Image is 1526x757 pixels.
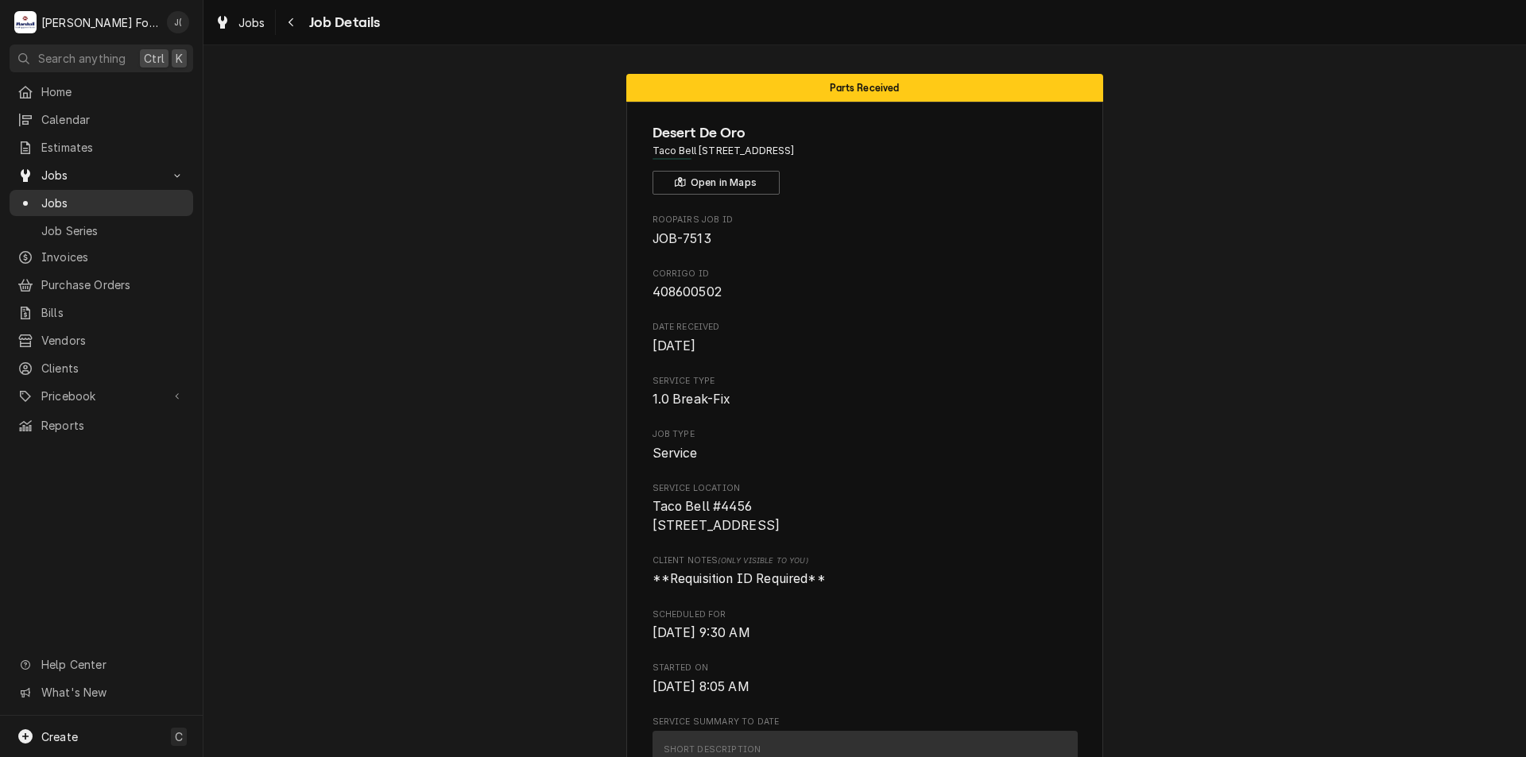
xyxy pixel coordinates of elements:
[10,134,193,160] a: Estimates
[10,244,193,270] a: Invoices
[653,608,1078,621] span: Scheduled For
[41,332,185,349] span: Vendors
[10,79,193,105] a: Home
[41,684,184,701] span: What's New
[10,218,193,244] a: Job Series
[830,83,899,93] span: Parts Received
[238,14,265,31] span: Jobs
[664,743,761,756] div: Short Description
[653,214,1078,226] span: Roopairs Job ID
[41,167,161,183] span: Jobs
[653,375,1078,388] span: Service Type
[10,383,193,409] a: Go to Pricebook
[41,730,78,743] span: Create
[653,375,1078,409] div: Service Type
[653,171,780,195] button: Open in Maps
[653,230,1078,249] span: Roopairs Job ID
[653,214,1078,248] div: Roopairs Job ID
[10,106,193,133] a: Calendar
[653,144,1078,158] span: Address
[304,12,381,33] span: Job Details
[653,554,1078,567] span: Client Notes
[626,74,1103,102] div: Status
[41,249,185,265] span: Invoices
[167,11,189,33] div: Jeff Debigare (109)'s Avatar
[41,417,185,434] span: Reports
[10,190,193,216] a: Jobs
[653,268,1078,280] span: Corrigo ID
[10,412,193,438] a: Reports
[653,662,1078,696] div: Started On
[41,195,185,211] span: Jobs
[653,321,1078,334] span: Date Received
[41,83,185,100] span: Home
[653,446,698,461] span: Service
[10,299,193,326] a: Bills
[279,10,304,35] button: Navigate back
[653,444,1078,463] span: Job Type
[653,390,1078,409] span: Service Type
[208,10,272,36] a: Jobs
[653,482,1078,495] span: Service Location
[10,162,193,188] a: Go to Jobs
[718,556,808,565] span: (Only Visible to You)
[653,268,1078,302] div: Corrigo ID
[653,337,1078,356] span: Date Received
[653,392,731,407] span: 1.0 Break-Fix
[41,360,185,377] span: Clients
[14,11,37,33] div: M
[38,50,126,67] span: Search anything
[653,679,749,694] span: [DATE] 8:05 AM
[41,139,185,156] span: Estimates
[41,656,184,673] span: Help Center
[14,11,37,33] div: Marshall Food Equipment Service's Avatar
[653,608,1078,643] div: Scheduled For
[653,497,1078,535] span: Service Location
[10,651,193,678] a: Go to Help Center
[41,304,185,321] span: Bills
[653,570,1078,589] span: [object Object]
[653,338,696,353] span: [DATE]
[653,428,1078,462] div: Job Type
[653,122,1078,144] span: Name
[653,122,1078,195] div: Client Information
[653,571,826,586] span: **Requisition ID Required**
[653,716,1078,728] span: Service Summary To Date
[10,44,193,72] button: Search anythingCtrlK
[653,321,1078,355] div: Date Received
[653,678,1078,697] span: Started On
[167,11,189,33] div: J(
[653,284,722,299] span: 408600502
[653,482,1078,535] div: Service Location
[175,728,183,745] span: C
[41,14,158,31] div: [PERSON_NAME] Food Equipment Service
[653,231,711,246] span: JOB-7513
[653,662,1078,674] span: Started On
[10,272,193,298] a: Purchase Orders
[41,222,185,239] span: Job Series
[653,625,750,640] span: [DATE] 9:30 AM
[144,50,165,67] span: Ctrl
[10,355,193,381] a: Clients
[653,624,1078,643] span: Scheduled For
[176,50,183,67] span: K
[653,554,1078,589] div: [object Object]
[41,276,185,293] span: Purchase Orders
[653,428,1078,441] span: Job Type
[10,327,193,353] a: Vendors
[41,111,185,128] span: Calendar
[653,283,1078,302] span: Corrigo ID
[653,499,780,533] span: Taco Bell #4456 [STREET_ADDRESS]
[41,388,161,404] span: Pricebook
[10,679,193,705] a: Go to What's New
